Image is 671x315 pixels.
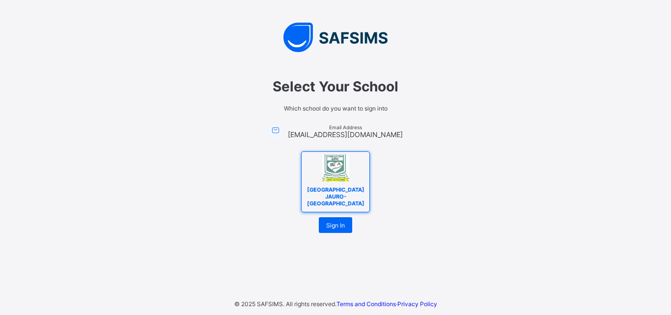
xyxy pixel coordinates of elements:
[397,300,437,308] a: Privacy Policy
[326,222,345,229] span: Sign In
[288,124,403,130] span: Email Address
[198,78,473,95] span: Select Your School
[188,23,483,52] img: SAFSIMS Logo
[305,184,367,209] span: [GEOGRAPHIC_DATA] JAURO-[GEOGRAPHIC_DATA]
[322,154,349,181] img: SACRED HEART MINOR SEMINARY JAURO-YINU
[198,105,473,112] span: Which school do you want to sign into
[288,130,403,139] span: [EMAIL_ADDRESS][DOMAIN_NAME]
[336,300,396,308] a: Terms and Conditions
[336,300,437,308] span: ·
[234,300,336,308] span: © 2025 SAFSIMS. All rights reserved.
